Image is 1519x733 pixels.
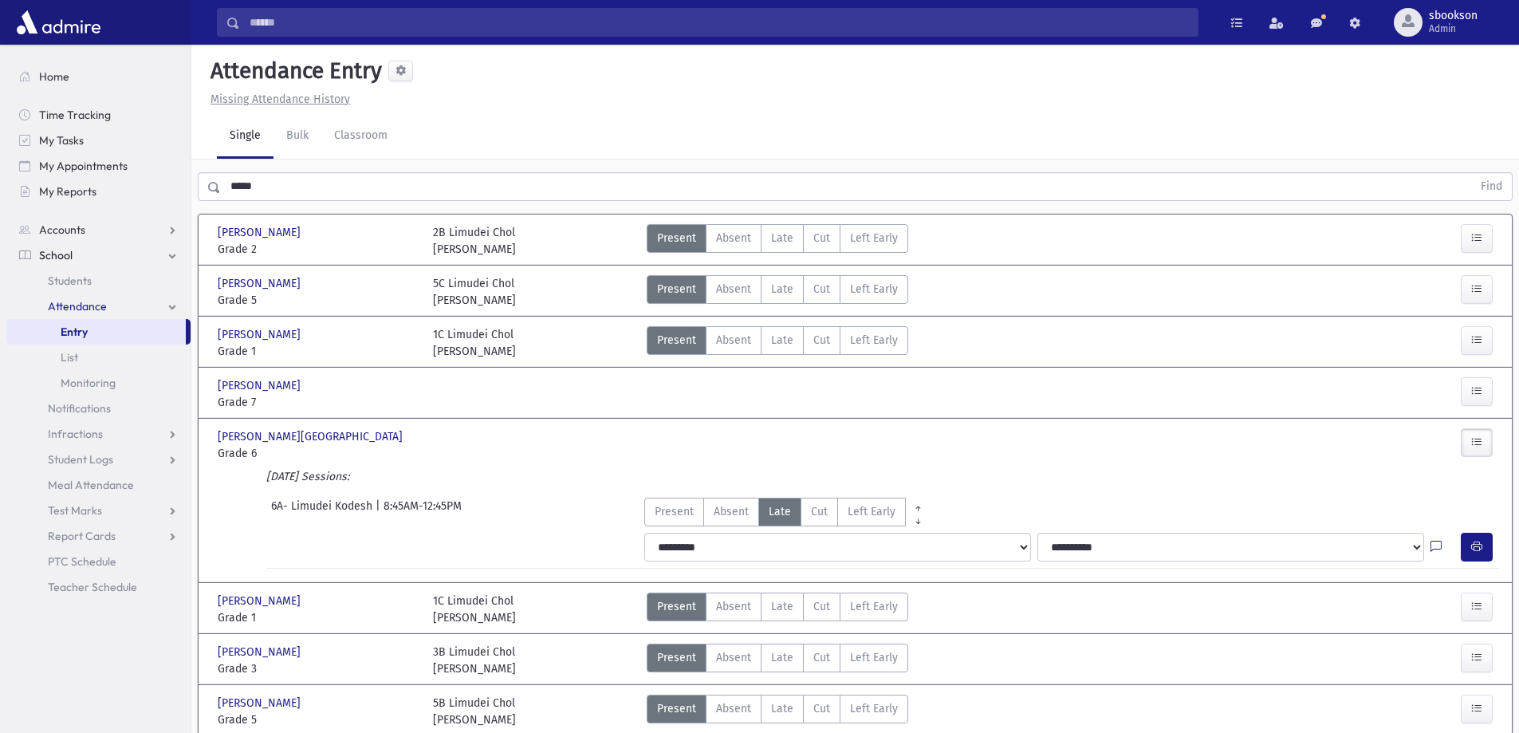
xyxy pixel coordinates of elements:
[6,102,191,128] a: Time Tracking
[6,268,191,294] a: Students
[48,554,116,569] span: PTC Schedule
[6,128,191,153] a: My Tasks
[6,294,191,319] a: Attendance
[433,275,516,309] div: 5C Limudei Chol [PERSON_NAME]
[39,223,85,237] span: Accounts
[6,472,191,498] a: Meal Attendance
[217,114,273,159] a: Single
[48,427,103,441] span: Infractions
[218,644,304,660] span: [PERSON_NAME]
[218,377,304,394] span: [PERSON_NAME]
[644,498,931,526] div: AttTypes
[218,275,304,292] span: [PERSON_NAME]
[6,217,191,242] a: Accounts
[61,376,116,390] span: Monitoring
[48,401,111,416] span: Notifications
[716,230,751,246] span: Absent
[6,153,191,179] a: My Appointments
[433,326,516,360] div: 1C Limudei Chol [PERSON_NAME]
[48,503,102,518] span: Test Marks
[6,523,191,549] a: Report Cards
[647,224,908,258] div: AttTypes
[321,114,400,159] a: Classroom
[48,299,107,313] span: Attendance
[716,281,751,298] span: Absent
[6,64,191,89] a: Home
[848,503,895,520] span: Left Early
[813,598,830,615] span: Cut
[218,292,417,309] span: Grade 5
[218,445,417,462] span: Grade 6
[655,503,694,520] span: Present
[204,93,350,106] a: Missing Attendance History
[647,326,908,360] div: AttTypes
[716,649,751,666] span: Absent
[218,660,417,677] span: Grade 3
[218,343,417,360] span: Grade 1
[771,332,793,349] span: Late
[218,394,417,411] span: Grade 7
[771,649,793,666] span: Late
[771,700,793,717] span: Late
[657,598,696,615] span: Present
[850,281,898,298] span: Left Early
[906,498,931,510] a: All Prior
[647,644,908,677] div: AttTypes
[811,503,828,520] span: Cut
[716,598,751,615] span: Absent
[657,281,696,298] span: Present
[716,332,751,349] span: Absent
[433,644,516,677] div: 3B Limudei Chol [PERSON_NAME]
[6,421,191,447] a: Infractions
[48,274,92,288] span: Students
[647,275,908,309] div: AttTypes
[271,498,376,526] span: 6A- Limudei Kodesh
[771,281,793,298] span: Late
[433,593,516,626] div: 1C Limudei Chol [PERSON_NAME]
[657,230,696,246] span: Present
[218,224,304,241] span: [PERSON_NAME]
[647,593,908,626] div: AttTypes
[850,332,898,349] span: Left Early
[218,428,406,445] span: [PERSON_NAME][GEOGRAPHIC_DATA]
[6,574,191,600] a: Teacher Schedule
[657,332,696,349] span: Present
[204,57,382,85] h5: Attendance Entry
[384,498,462,526] span: 8:45AM-12:45PM
[218,711,417,728] span: Grade 5
[48,580,137,594] span: Teacher Schedule
[39,69,69,84] span: Home
[657,700,696,717] span: Present
[769,503,791,520] span: Late
[1429,22,1478,35] span: Admin
[39,133,84,148] span: My Tasks
[6,447,191,472] a: Student Logs
[714,503,749,520] span: Absent
[218,609,417,626] span: Grade 1
[39,248,73,262] span: School
[6,370,191,396] a: Monitoring
[39,108,111,122] span: Time Tracking
[716,700,751,717] span: Absent
[6,179,191,204] a: My Reports
[218,593,304,609] span: [PERSON_NAME]
[218,326,304,343] span: [PERSON_NAME]
[906,510,931,523] a: All Later
[813,230,830,246] span: Cut
[813,649,830,666] span: Cut
[657,649,696,666] span: Present
[6,242,191,268] a: School
[6,498,191,523] a: Test Marks
[240,8,1198,37] input: Search
[6,319,186,345] a: Entry
[61,325,88,339] span: Entry
[1471,173,1512,200] button: Find
[850,598,898,615] span: Left Early
[813,332,830,349] span: Cut
[6,396,191,421] a: Notifications
[13,6,104,38] img: AdmirePro
[273,114,321,159] a: Bulk
[48,529,116,543] span: Report Cards
[48,478,134,492] span: Meal Attendance
[813,281,830,298] span: Cut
